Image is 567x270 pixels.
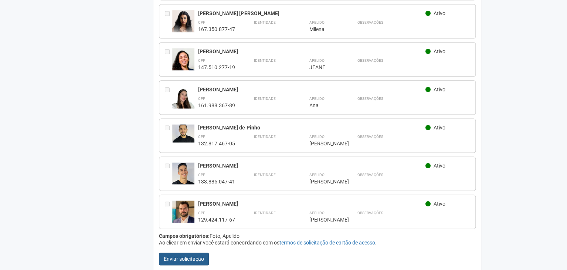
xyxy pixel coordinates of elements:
[198,140,235,147] div: 132.817.467-05
[198,26,235,33] div: 167.350.877-47
[198,162,425,169] div: [PERSON_NAME]
[434,125,445,131] span: Ativo
[357,58,383,63] strong: Observações
[198,64,235,71] div: 147.510.277-19
[165,10,172,33] div: Entre em contato com a Aministração para solicitar o cancelamento ou 2a via
[172,86,194,114] img: user.jpg
[434,48,445,54] span: Ativo
[309,140,339,147] div: [PERSON_NAME]
[172,200,194,224] img: user.jpg
[172,124,194,142] img: user.jpg
[165,48,172,71] div: Entre em contato com a Aministração para solicitar o cancelamento ou 2a via
[309,211,324,215] strong: Apelido
[159,253,209,265] button: Enviar solicitação
[198,58,205,63] strong: CPF
[159,233,210,239] strong: Campos obrigatórios:
[198,211,205,215] strong: CPF
[198,102,235,109] div: 161.988.367-89
[198,124,425,131] div: [PERSON_NAME] de Pinho
[309,26,339,33] div: Milena
[254,211,275,215] strong: Identidade
[309,135,324,139] strong: Apelido
[434,201,445,207] span: Ativo
[309,97,324,101] strong: Apelido
[198,20,205,24] strong: CPF
[309,64,339,71] div: JEANE
[309,173,324,177] strong: Apelido
[172,162,194,184] img: user.jpg
[254,20,275,24] strong: Identidade
[165,162,172,185] div: Entre em contato com a Aministração para solicitar o cancelamento ou 2a via
[357,173,383,177] strong: Observações
[198,10,425,17] div: [PERSON_NAME] [PERSON_NAME]
[434,87,445,92] span: Ativo
[357,211,383,215] strong: Observações
[357,20,383,24] strong: Observações
[165,124,172,147] div: Entre em contato com a Aministração para solicitar o cancelamento ou 2a via
[198,48,425,55] div: [PERSON_NAME]
[254,58,275,63] strong: Identidade
[254,135,275,139] strong: Identidade
[198,173,205,177] strong: CPF
[198,86,425,93] div: [PERSON_NAME]
[309,20,324,24] strong: Apelido
[254,173,275,177] strong: Identidade
[357,97,383,101] strong: Observações
[165,86,172,109] div: Entre em contato com a Aministração para solicitar o cancelamento ou 2a via
[309,216,339,223] div: [PERSON_NAME]
[172,48,194,79] img: user.jpg
[309,58,324,63] strong: Apelido
[172,10,194,38] img: user.jpg
[159,239,476,246] div: Ao clicar em enviar você estará concordando com os .
[198,178,235,185] div: 133.885.047-41
[434,10,445,16] span: Ativo
[165,200,172,223] div: Entre em contato com a Aministração para solicitar o cancelamento ou 2a via
[198,216,235,223] div: 129.424.117-67
[254,97,275,101] strong: Identidade
[198,200,425,207] div: [PERSON_NAME]
[309,102,339,109] div: Ana
[198,97,205,101] strong: CPF
[279,240,375,246] a: termos de solicitação de cartão de acesso
[309,178,339,185] div: [PERSON_NAME]
[357,135,383,139] strong: Observações
[159,233,476,239] div: Foto, Apelido
[434,163,445,169] span: Ativo
[198,135,205,139] strong: CPF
